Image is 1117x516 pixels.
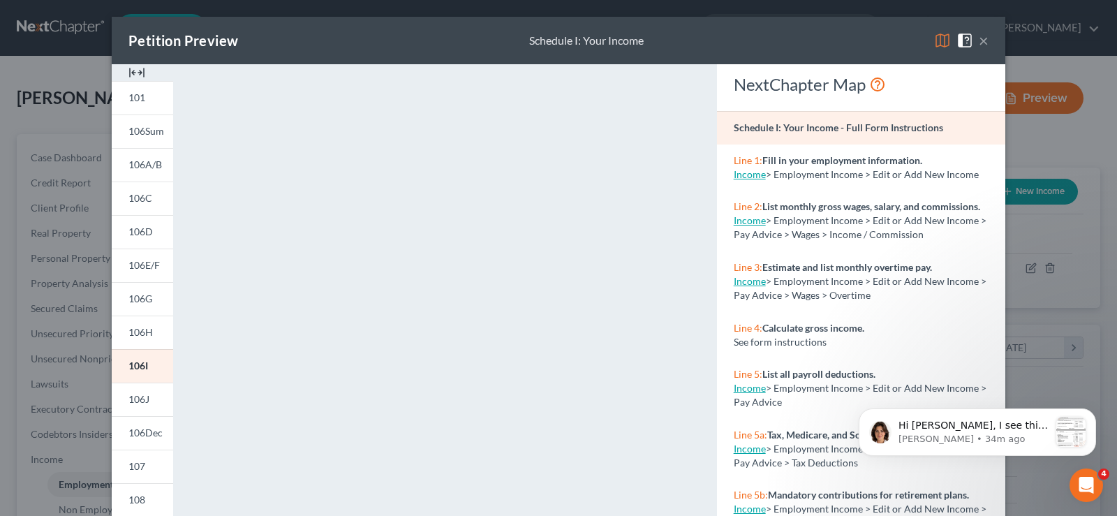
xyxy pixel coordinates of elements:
[734,429,767,441] span: Line 5a:
[734,336,827,348] span: See form instructions
[128,427,163,438] span: 106Dec
[734,73,989,96] div: NextChapter Map
[128,326,153,338] span: 106H
[128,293,152,304] span: 106G
[734,261,762,273] span: Line 3:
[734,275,986,301] span: > Employment Income > Edit or Add New Income > Pay Advice > Wages > Overtime
[112,450,173,483] a: 107
[529,33,644,49] div: Schedule I: Your Income
[979,32,989,49] button: ×
[734,443,986,469] span: > Employment Income > Edit or Add New Income > Pay Advice > Tax Deductions
[112,81,173,115] a: 101
[128,360,148,371] span: 106I
[734,214,766,226] a: Income
[112,249,173,282] a: 106E/F
[128,64,145,81] img: expand-e0f6d898513216a626fdd78e52531dac95497ffd26381d4c15ee2fc46db09dca.svg
[128,125,164,137] span: 106Sum
[762,261,932,273] strong: Estimate and list monthly overtime pay.
[128,192,152,204] span: 106C
[1098,469,1109,480] span: 4
[734,275,766,287] a: Income
[112,416,173,450] a: 106Dec
[734,489,768,501] span: Line 5b:
[734,503,766,515] a: Income
[734,443,766,455] a: Income
[734,168,766,180] a: Income
[734,200,762,212] span: Line 2:
[128,226,153,237] span: 106D
[128,393,149,405] span: 106J
[838,381,1117,478] iframe: Intercom notifications message
[112,282,173,316] a: 106G
[128,494,145,506] span: 108
[762,368,875,380] strong: List all payroll deductions.
[762,322,864,334] strong: Calculate gross income.
[734,121,943,133] strong: Schedule I: Your Income - Full Form Instructions
[112,115,173,148] a: 106Sum
[112,349,173,383] a: 106I
[112,182,173,215] a: 106C
[734,214,986,240] span: > Employment Income > Edit or Add New Income > Pay Advice > Wages > Income / Commission
[112,316,173,349] a: 106H
[128,460,145,472] span: 107
[734,154,762,166] span: Line 1:
[734,382,766,394] a: Income
[767,429,967,441] strong: Tax, Medicare, and Social Security deductions.
[128,31,238,50] div: Petition Preview
[112,215,173,249] a: 106D
[61,39,212,119] span: Hi [PERSON_NAME], I see this figure pulling over correctly from Schedule I based on the expenses ...
[934,32,951,49] img: map-eea8200ae884c6f1103ae1953ef3d486a96c86aabb227e865a55264e3737af1f.svg
[762,154,922,166] strong: Fill in your employment information.
[956,32,973,49] img: help-close-5ba153eb36485ed6c1ea00a893f15db1cb9b99d6cae46e1a8edb6c62d00a1a76.svg
[734,368,762,380] span: Line 5:
[112,148,173,182] a: 106A/B
[734,322,762,334] span: Line 4:
[112,383,173,416] a: 106J
[762,200,980,212] strong: List monthly gross wages, salary, and commissions.
[1070,469,1103,502] iframe: Intercom live chat
[768,489,969,501] strong: Mandatory contributions for retirement plans.
[61,52,212,65] p: Message from Emma, sent 34m ago
[766,168,979,180] span: > Employment Income > Edit or Add New Income
[128,91,145,103] span: 101
[128,259,160,271] span: 106E/F
[128,159,162,170] span: 106A/B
